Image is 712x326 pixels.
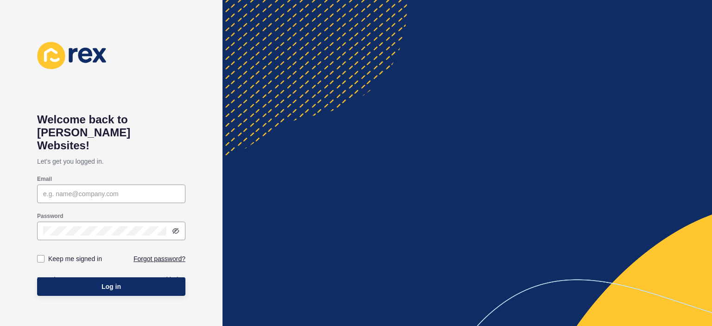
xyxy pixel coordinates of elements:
p: Let's get you logged in. [37,152,185,171]
span: Log in [102,282,121,291]
h1: Welcome back to [PERSON_NAME] Websites! [37,113,185,152]
label: Keep me signed in [48,254,102,263]
label: Password [37,212,64,220]
input: e.g. name@company.com [43,189,179,198]
button: Log in [37,277,185,296]
a: Need help? [152,275,185,284]
a: Don't have an account? [37,275,105,284]
a: Forgot password? [133,254,185,263]
label: Email [37,175,52,183]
